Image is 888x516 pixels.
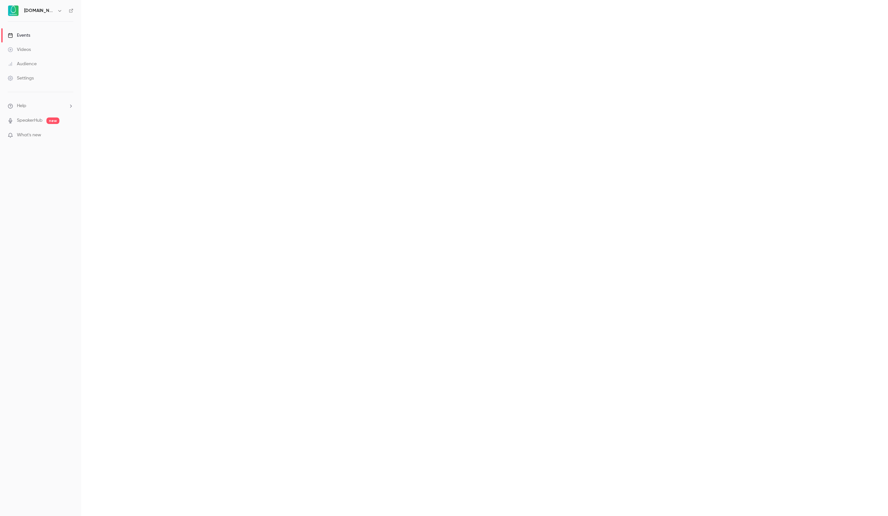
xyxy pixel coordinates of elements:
[46,117,59,124] span: new
[8,75,34,81] div: Settings
[17,103,26,109] span: Help
[8,46,31,53] div: Videos
[17,117,43,124] a: SpeakerHub
[8,103,73,109] li: help-dropdown-opener
[8,61,37,67] div: Audience
[24,7,55,14] h6: [DOMAIN_NAME]
[8,6,18,16] img: Avokaado.io
[17,132,41,139] span: What's new
[8,32,30,39] div: Events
